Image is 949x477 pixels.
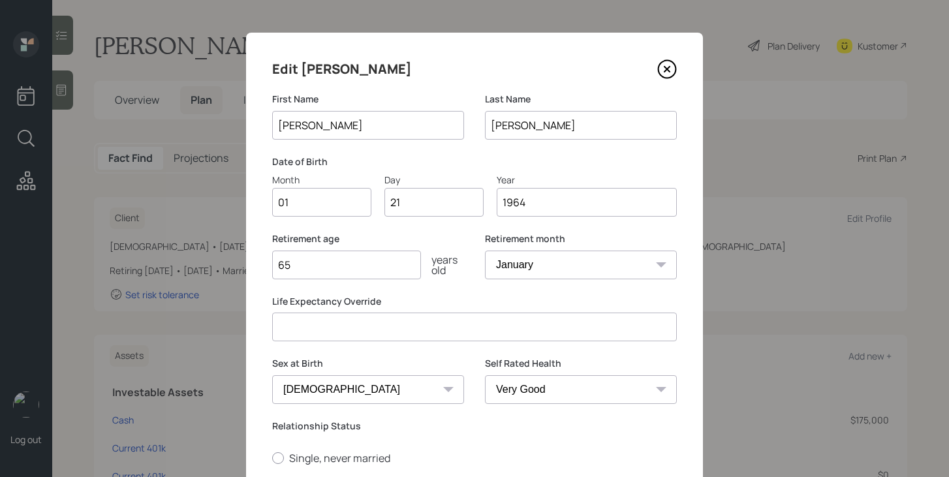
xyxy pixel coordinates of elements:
[272,93,464,106] label: First Name
[485,93,677,106] label: Last Name
[384,188,484,217] input: Day
[272,173,371,187] div: Month
[485,357,677,370] label: Self Rated Health
[272,155,677,168] label: Date of Birth
[272,295,677,308] label: Life Expectancy Override
[384,173,484,187] div: Day
[272,357,464,370] label: Sex at Birth
[421,254,464,275] div: years old
[485,232,677,245] label: Retirement month
[272,59,412,80] h4: Edit [PERSON_NAME]
[272,420,677,433] label: Relationship Status
[272,451,677,465] label: Single, never married
[272,232,464,245] label: Retirement age
[497,188,677,217] input: Year
[497,173,677,187] div: Year
[272,188,371,217] input: Month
